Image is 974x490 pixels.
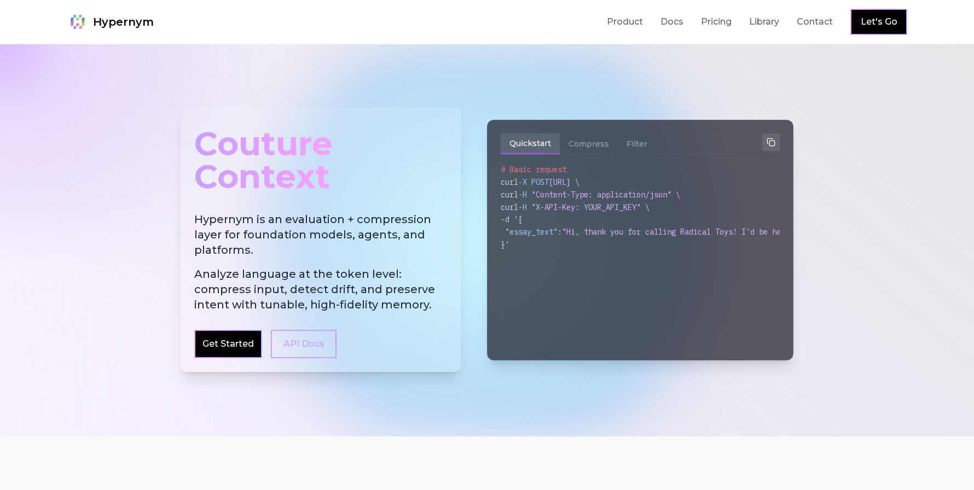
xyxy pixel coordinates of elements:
[749,15,779,28] a: Library
[501,133,560,154] button: Quickstart
[194,266,447,312] span: Analyze language at the token level: compress input, detect drift, and preserve intent with tunab...
[501,202,518,212] span: curl
[518,190,536,200] span: -H "
[607,15,643,28] a: Product
[861,15,897,28] a: Let's Go
[501,190,518,200] span: curl
[536,190,680,200] span: Content-Type: application/json" \
[536,202,650,212] span: X-API-Key: YOUR_API_KEY" \
[618,133,656,154] button: Filter
[501,214,523,224] span: -d '{
[505,227,558,237] span: "essay_text"
[518,202,536,212] span: -H "
[518,177,549,187] span: -X POST
[558,227,562,237] span: :
[67,11,89,33] img: Hypernym Logo
[194,122,447,199] div: Couture Context
[797,15,833,28] a: Contact
[549,177,579,187] span: [URL] \
[660,15,683,28] a: Docs
[271,330,337,358] a: API Docs
[560,133,618,154] button: Compress
[194,212,447,312] h2: Hypernym is an evaluation + compression layer for foundation models, agents, and platforms.
[701,15,732,28] a: Pricing
[202,337,254,351] a: Get Started
[501,240,509,249] span: }'
[501,165,566,174] span: # Basic request
[93,14,154,30] span: Hypernym
[762,133,780,151] button: Copy to clipboard
[501,177,518,187] span: curl
[67,11,154,33] a: Hypernym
